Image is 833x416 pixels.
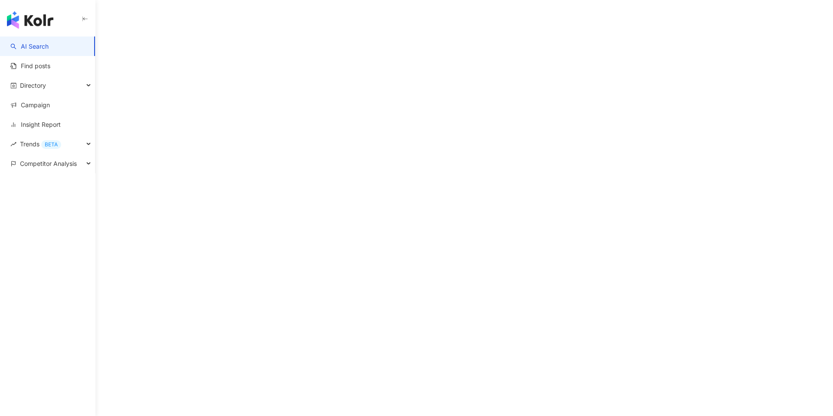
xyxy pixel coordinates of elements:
span: rise [10,141,16,147]
a: searchAI Search [10,42,49,51]
a: Find posts [10,62,50,70]
img: logo [7,11,53,29]
a: Campaign [10,101,50,109]
span: Trends [20,134,61,154]
span: Directory [20,76,46,95]
span: Competitor Analysis [20,154,77,173]
div: BETA [41,140,61,149]
a: Insight Report [10,120,61,129]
